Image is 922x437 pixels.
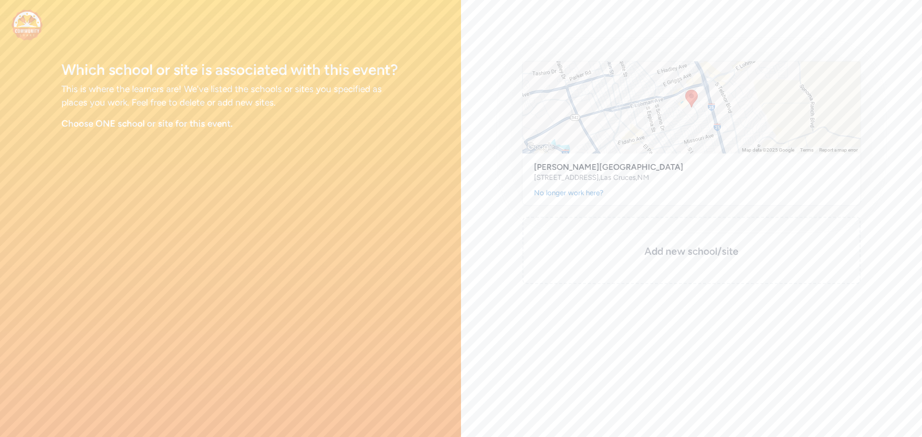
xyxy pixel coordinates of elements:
img: logo [12,10,43,40]
span: Map data ©2025 Google [742,147,794,153]
div: This is where the learners are! We've listed the schools or sites you specified as places you wor... [61,83,400,109]
a: Report a map error [819,147,858,153]
h2: [PERSON_NAME][GEOGRAPHIC_DATA] [534,161,849,173]
div: Choose ONE school or site for this event. [61,117,400,130]
h3: Add new school/site [546,245,837,258]
h1: Which school or site is associated with this event? [61,61,400,79]
a: Terms (opens in new tab) [800,147,813,153]
div: No longer work here? [534,188,604,198]
img: Google [525,141,557,154]
div: [STREET_ADDRESS] , Las Cruces , NM [534,173,649,182]
a: Open this area in Google Maps (opens a new window) [525,141,557,154]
